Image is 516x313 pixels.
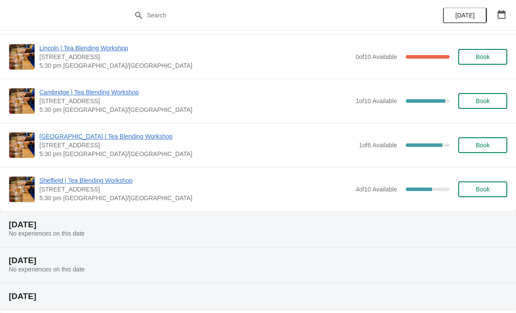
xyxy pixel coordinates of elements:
span: 5:30 pm [GEOGRAPHIC_DATA]/[GEOGRAPHIC_DATA] [39,194,351,202]
span: [DATE] [455,12,474,19]
span: 5:30 pm [GEOGRAPHIC_DATA]/[GEOGRAPHIC_DATA] [39,61,351,70]
span: [STREET_ADDRESS] [39,141,355,150]
span: 5:30 pm [GEOGRAPHIC_DATA]/[GEOGRAPHIC_DATA] [39,150,355,158]
h2: [DATE] [9,220,507,229]
span: [STREET_ADDRESS] [39,97,351,105]
button: Book [458,181,507,197]
span: Book [476,142,490,149]
span: Lincoln | Tea Blending Workshop [39,44,351,52]
img: Lincoln | Tea Blending Workshop | 30 Sincil Street, Lincoln, LN5 7ET | 5:30 pm Europe/London [9,44,35,70]
span: Book [476,97,490,104]
input: Search [146,7,387,23]
button: Book [458,49,507,65]
span: [GEOGRAPHIC_DATA] | Tea Blending Workshop [39,132,355,141]
span: 1 of 6 Available [359,142,397,149]
span: Sheffield | Tea Blending Workshop [39,176,351,185]
span: 1 of 10 Available [356,97,397,104]
button: Book [458,93,507,109]
span: [STREET_ADDRESS] [39,185,351,194]
span: Cambridge | Tea Blending Workshop [39,88,351,97]
button: [DATE] [443,7,487,23]
img: Sheffield | Tea Blending Workshop | 76 - 78 Pinstone Street, Sheffield, S1 2HP | 5:30 pm Europe/L... [9,177,35,202]
span: [STREET_ADDRESS] [39,52,351,61]
img: Cambridge | Tea Blending Workshop | 8-9 Green Street, Cambridge, CB2 3JU | 5:30 pm Europe/London [9,88,35,114]
span: 5:30 pm [GEOGRAPHIC_DATA]/[GEOGRAPHIC_DATA] [39,105,351,114]
img: London Covent Garden | Tea Blending Workshop | 11 Monmouth St, London, WC2H 9DA | 5:30 pm Europe/... [9,132,35,158]
span: No experiences on this date [9,266,85,273]
span: Book [476,186,490,193]
h2: [DATE] [9,256,507,265]
button: Book [458,137,507,153]
span: 0 of 10 Available [356,53,397,60]
span: 4 of 10 Available [356,186,397,193]
span: No experiences on this date [9,230,85,237]
span: Book [476,53,490,60]
h2: [DATE] [9,292,507,301]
